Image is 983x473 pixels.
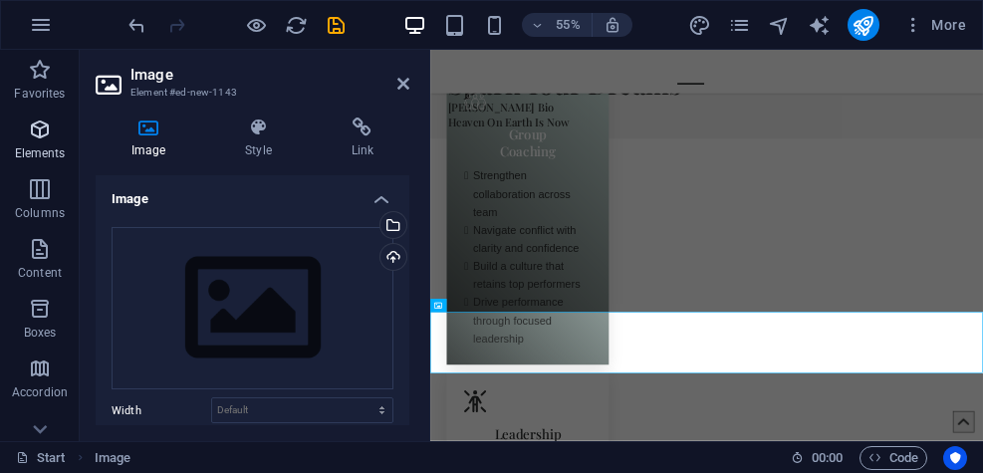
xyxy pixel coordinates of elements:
[860,446,927,470] button: Code
[826,450,829,465] span: :
[316,118,409,159] h4: Link
[325,14,348,37] i: Save (Ctrl+S)
[18,265,62,281] p: Content
[808,13,832,37] button: text_generator
[96,175,409,211] h4: Image
[852,14,874,37] i: Publish
[688,14,711,37] i: Design (Ctrl+Alt+Y)
[130,66,409,84] h2: Image
[604,16,621,34] i: On resize automatically adjust zoom level to fit chosen device.
[209,118,315,159] h4: Style
[16,446,66,470] a: Click to cancel selection. Double-click to open Pages
[112,227,393,390] div: Select files from the file manager, stock photos, or upload file(s)
[768,14,791,37] i: Navigator
[812,446,843,470] span: 00 00
[112,405,211,416] label: Width
[125,14,148,37] i: Undo: Add element (Ctrl+Z)
[15,205,65,221] p: Columns
[324,13,348,37] button: save
[24,325,57,341] p: Boxes
[728,13,752,37] button: pages
[12,384,68,400] p: Accordion
[244,13,268,37] button: Click here to leave preview mode and continue editing
[95,446,130,470] nav: breadcrumb
[552,13,584,37] h6: 55%
[95,446,130,470] span: Click to select. Double-click to edit
[848,9,879,41] button: publish
[130,84,369,102] h3: Element #ed-new-1143
[728,14,751,37] i: Pages (Ctrl+Alt+S)
[943,446,967,470] button: Usercentrics
[688,13,712,37] button: design
[868,446,918,470] span: Code
[124,13,148,37] button: undo
[522,13,593,37] button: 55%
[96,118,209,159] h4: Image
[895,9,974,41] button: More
[15,145,66,161] p: Elements
[768,13,792,37] button: navigator
[14,86,65,102] p: Favorites
[791,446,844,470] h6: Session time
[903,15,966,35] span: More
[285,14,308,37] i: Reload page
[284,13,308,37] button: reload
